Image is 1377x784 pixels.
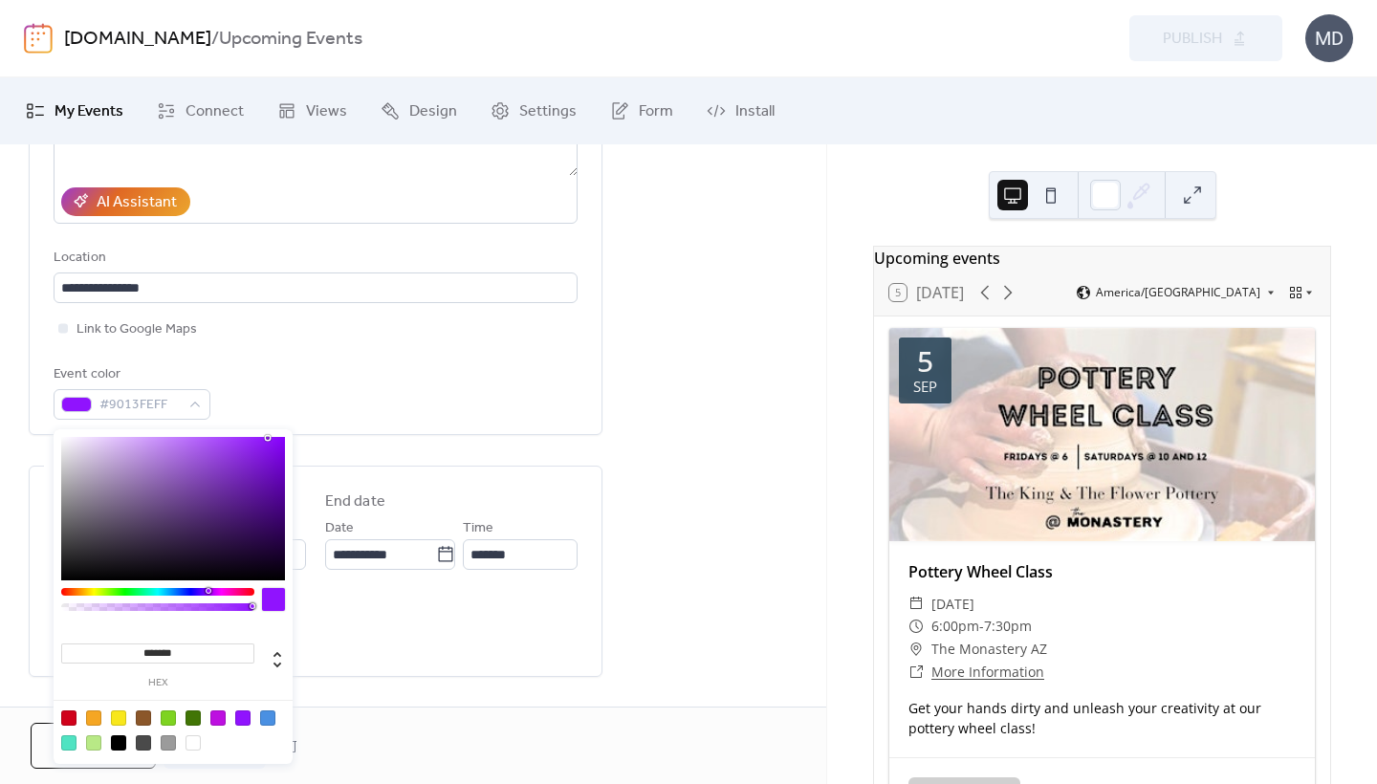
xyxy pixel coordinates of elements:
div: ​ [908,593,924,616]
span: Connect [186,100,244,123]
div: #7ED321 [161,710,176,726]
span: Date [325,517,354,540]
div: ​ [908,615,924,638]
a: Form [596,85,688,137]
div: ​ [908,638,924,661]
div: Upcoming events [874,247,1330,270]
div: #9B9B9B [161,735,176,751]
div: #F8E71C [111,710,126,726]
span: Link to Google Maps [76,318,197,341]
div: Get your hands dirty and unleash your creativity at our pottery wheel class! [889,698,1315,738]
a: My Events [11,85,138,137]
span: Views [306,100,347,123]
span: - [979,615,984,638]
div: #F5A623 [86,710,101,726]
div: Event color [54,363,207,386]
span: Form [639,100,673,123]
div: #FFFFFF [186,735,201,751]
div: #50E3C2 [61,735,76,751]
span: The Monastery AZ [931,638,1047,661]
a: Pottery Wheel Class [908,561,1053,582]
a: Design [366,85,471,137]
div: MD [1305,14,1353,62]
div: #000000 [111,735,126,751]
a: Views [263,85,361,137]
span: [DATE] [931,593,974,616]
button: AI Assistant [61,187,190,216]
div: #9013FE [235,710,251,726]
a: [DOMAIN_NAME] [64,21,211,57]
div: Sep [913,380,937,394]
div: #4A90E2 [260,710,275,726]
a: More Information [931,663,1044,681]
div: #BD10E0 [210,710,226,726]
a: Install [692,85,789,137]
img: logo [24,23,53,54]
div: End date [325,490,385,513]
div: #8B572A [136,710,151,726]
span: #9013FEFF [99,394,180,417]
div: 5 [917,347,933,376]
span: 7:30pm [984,615,1032,638]
div: #D0021B [61,710,76,726]
b: / [211,21,219,57]
label: hex [61,678,254,688]
span: Time [463,517,493,540]
div: #4A4A4A [136,735,151,751]
div: Location [54,247,574,270]
div: ​ [908,661,924,684]
div: #417505 [186,710,201,726]
span: My Events [55,100,123,123]
span: 6:00pm [931,615,979,638]
a: Connect [142,85,258,137]
span: Install [735,100,775,123]
div: #B8E986 [86,735,101,751]
a: Settings [476,85,591,137]
b: Upcoming Events [219,21,362,57]
button: Cancel [31,723,156,769]
span: America/[GEOGRAPHIC_DATA] [1096,287,1260,298]
div: AI Assistant [97,191,177,214]
span: Design [409,100,457,123]
span: Settings [519,100,577,123]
